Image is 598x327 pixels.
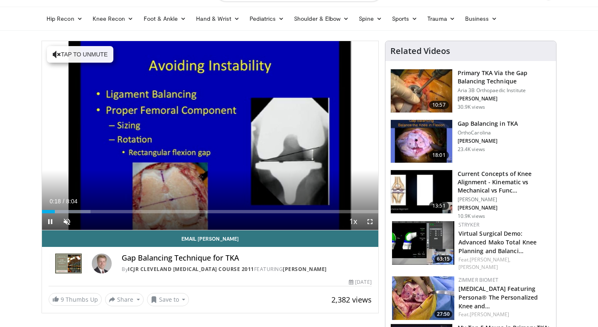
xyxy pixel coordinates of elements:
a: 27:50 [392,276,454,320]
span: 8:04 [66,198,77,205]
p: OrthoCarolina [458,129,518,136]
span: 63:15 [434,255,452,263]
img: 243629_0004_1.png.150x105_q85_crop-smart_upscale.jpg [391,120,452,163]
p: [PERSON_NAME] [458,196,551,203]
a: Zimmer Biomet [458,276,498,283]
a: 13:51 Current Concepts of Knee Alignment - Kinematic vs Mechanical vs Func… [PERSON_NAME] [PERSON... [390,170,551,220]
a: [PERSON_NAME], [470,256,510,263]
h4: Gap Balancing Technique for TKA [122,254,372,263]
a: Knee Recon [88,10,139,27]
span: 27:50 [434,310,452,318]
a: Hand & Wrist [191,10,245,27]
p: [PERSON_NAME] [458,95,551,102]
span: 13:51 [429,202,449,210]
a: 63:15 [392,221,454,265]
span: 10:57 [429,101,449,109]
img: 9acfe33a-d9cc-41d6-8e51-7a3ee1d2fde5.150x105_q85_crop-smart_upscale.jpg [392,276,454,320]
span: 2,382 views [331,295,372,305]
img: ICJR Cleveland Arthroplasty Course 2011 [49,254,88,273]
span: 18:01 [429,151,449,159]
a: Shoulder & Elbow [289,10,354,27]
div: [DATE] [349,278,371,286]
a: 18:01 Gap Balancing in TKA OrthoCarolina [PERSON_NAME] 23.4K views [390,120,551,163]
h3: Primary TKA Via the Gap Balancing Technique [458,69,551,85]
a: [PERSON_NAME] [283,266,327,273]
a: Foot & Ankle [139,10,191,27]
div: Feat. [458,311,549,318]
button: Tap to unmute [47,46,113,63]
img: ab6dcc5e-23fe-4b2c-862c-91d6e6d499b4.150x105_q85_crop-smart_upscale.jpg [391,170,452,213]
button: Playback Rate [345,213,362,230]
img: Avatar [92,254,112,273]
h3: Gap Balancing in TKA [458,120,518,128]
span: 9 [61,295,64,303]
button: Unmute [59,213,75,230]
a: 10:57 Primary TKA Via the Gap Balancing Technique Aria 3B Orthopaedic Institute [PERSON_NAME] 30.... [390,69,551,113]
span: 0:18 [49,198,61,205]
p: 30.9K views [458,104,485,110]
a: Spine [354,10,387,27]
a: [PERSON_NAME] [458,264,498,271]
span: / [63,198,64,205]
a: Hip Recon [42,10,88,27]
div: Progress Bar [42,210,378,213]
button: Save to [147,293,189,306]
div: By FEATURING [122,266,372,273]
img: 7d0c74a0-cfc5-42ec-9f2e-5fcd55f82e8d.150x105_q85_crop-smart_upscale.jpg [392,221,454,265]
a: Pediatrics [245,10,289,27]
h4: Related Videos [390,46,450,56]
video-js: Video Player [42,41,378,230]
img: 761519_3.png.150x105_q85_crop-smart_upscale.jpg [391,69,452,112]
a: ICJR Cleveland [MEDICAL_DATA] Course 2011 [128,266,254,273]
p: [PERSON_NAME] [458,138,518,144]
a: Email [PERSON_NAME] [42,230,378,247]
button: Fullscreen [362,213,378,230]
button: Share [105,293,144,306]
a: Virtual Surgical Demo: Advanced Mako Total Knee Planning and Balanci… [458,229,537,255]
p: [PERSON_NAME] [458,205,551,211]
a: Trauma [422,10,460,27]
div: Feat. [458,256,549,271]
a: [MEDICAL_DATA] Featuring Persona® The Personalized Knee and… [458,285,538,310]
a: Sports [387,10,423,27]
a: [PERSON_NAME] [470,311,509,318]
a: Business [460,10,502,27]
p: Aria 3B Orthopaedic Institute [458,87,551,94]
button: Pause [42,213,59,230]
p: 23.4K views [458,146,485,153]
a: Stryker [458,221,479,228]
p: 10.9K views [458,213,485,220]
a: 9 Thumbs Up [49,293,102,306]
h3: Current Concepts of Knee Alignment - Kinematic vs Mechanical vs Func… [458,170,551,195]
